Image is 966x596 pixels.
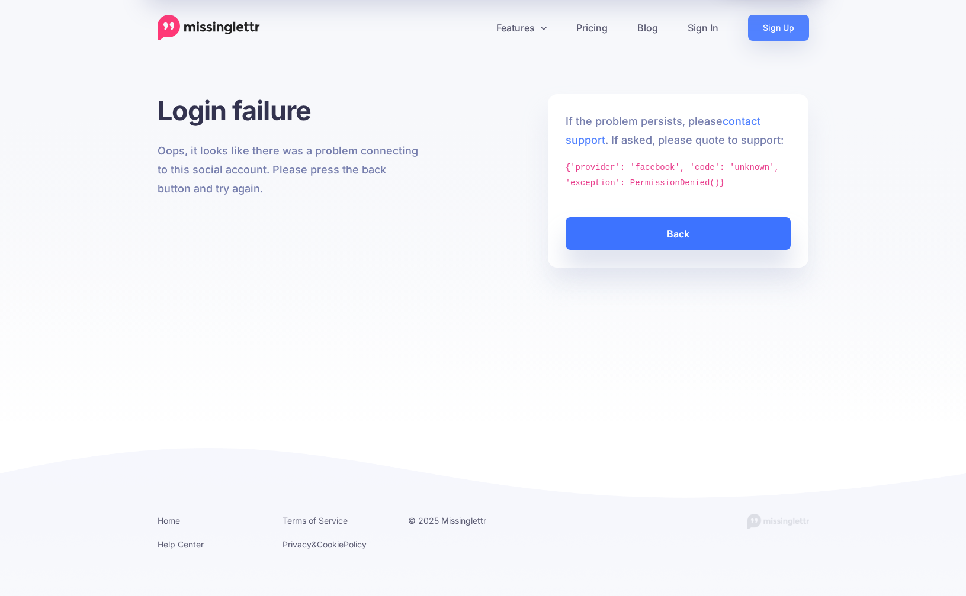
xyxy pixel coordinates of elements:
[317,539,344,549] a: Cookie
[673,15,733,41] a: Sign In
[158,539,204,549] a: Help Center
[566,163,779,188] code: {'provider': 'facebook', 'code': 'unknown', 'exception': PermissionDenied()}
[408,513,516,528] li: © 2025 Missinglettr
[158,94,419,127] h1: Login failure
[283,516,348,526] a: Terms of Service
[748,15,809,41] a: Sign Up
[283,537,390,552] li: & Policy
[482,15,561,41] a: Features
[158,141,419,198] p: Oops, it looks like there was a problem connecting to this social account. Please press the back ...
[566,112,791,150] p: If the problem persists, please . If asked, please quote to support:
[283,539,312,549] a: Privacy
[566,217,791,250] a: Back
[158,516,180,526] a: Home
[622,15,673,41] a: Blog
[561,15,622,41] a: Pricing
